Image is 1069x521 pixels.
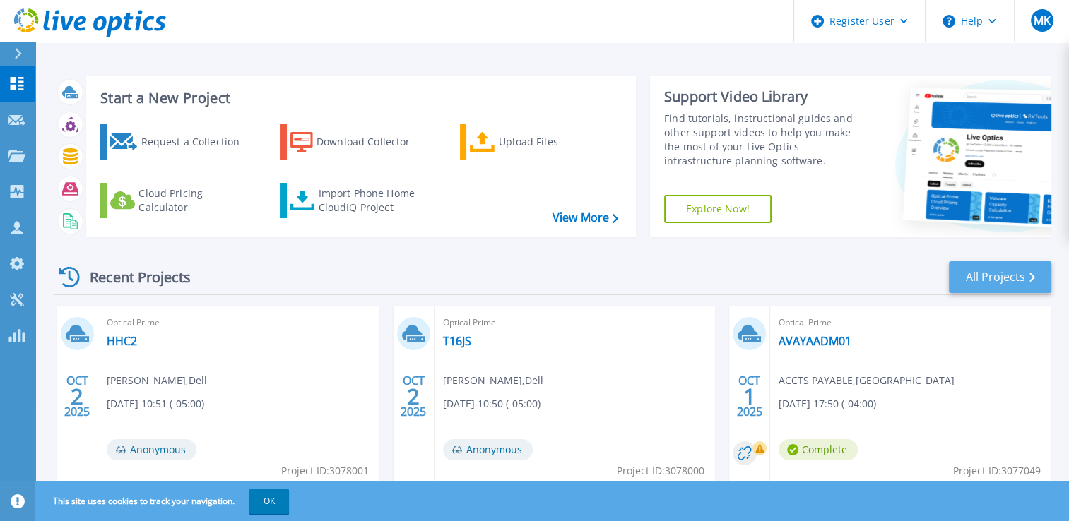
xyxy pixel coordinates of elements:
[407,390,420,402] span: 2
[249,489,289,514] button: OK
[664,88,866,106] div: Support Video Library
[400,371,427,422] div: OCT 2025
[317,128,430,156] div: Download Collector
[664,112,866,168] div: Find tutorials, instructional guides and other support videos to help you make the most of your L...
[779,439,858,460] span: Complete
[107,315,371,330] span: Optical Prime
[743,390,756,402] span: 1
[1033,15,1050,26] span: MK
[280,124,438,160] a: Download Collector
[664,195,772,223] a: Explore Now!
[318,186,428,215] div: Import Phone Home CloudIQ Project
[953,463,1041,479] span: Project ID: 3077049
[736,371,763,422] div: OCT 2025
[779,396,876,412] span: [DATE] 17:50 (-04:00)
[39,489,289,514] span: This site uses cookies to track your navigation.
[443,373,543,388] span: [PERSON_NAME] , Dell
[107,396,204,412] span: [DATE] 10:51 (-05:00)
[460,124,618,160] a: Upload Files
[499,128,612,156] div: Upload Files
[100,90,618,106] h3: Start a New Project
[779,373,955,388] span: ACCTS PAYABLE , [GEOGRAPHIC_DATA]
[443,396,541,412] span: [DATE] 10:50 (-05:00)
[949,261,1051,293] a: All Projects
[281,463,369,479] span: Project ID: 3078001
[617,463,704,479] span: Project ID: 3078000
[779,334,851,348] a: AVAYAADM01
[64,371,90,422] div: OCT 2025
[443,315,707,330] span: Optical Prime
[100,124,258,160] a: Request a Collection
[100,183,258,218] a: Cloud Pricing Calculator
[553,211,618,224] a: View More
[107,439,196,460] span: Anonymous
[443,334,471,348] a: T16JS
[107,373,207,388] span: [PERSON_NAME] , Dell
[107,334,137,348] a: HHC2
[71,390,83,402] span: 2
[54,260,210,294] div: Recent Projects
[779,315,1043,330] span: Optical Prime
[141,128,254,156] div: Request a Collection
[443,439,533,460] span: Anonymous
[138,186,252,215] div: Cloud Pricing Calculator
